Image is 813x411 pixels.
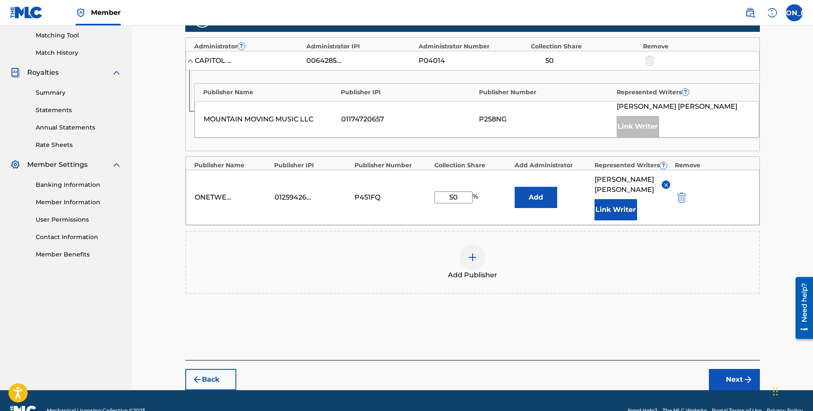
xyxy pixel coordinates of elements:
div: Administrator [194,42,302,51]
img: search [745,8,755,18]
button: Back [185,369,236,390]
a: Rate Sheets [36,141,122,149]
img: expand-cell-toggle [186,56,195,65]
div: Represented Writers [617,88,751,97]
img: 12a2ab48e56ec057fbd8.svg [677,192,686,203]
span: Add Publisher [448,270,497,280]
div: Collection Share [531,42,639,51]
div: 01174720657 [341,114,475,124]
a: Statements [36,106,122,115]
span: ? [238,43,245,50]
div: Add Administrator [515,161,591,170]
img: expand [111,68,122,78]
span: Royalties [27,68,59,78]
span: ? [682,89,689,96]
img: remove-from-list-button [663,182,669,188]
a: Match History [36,48,122,57]
a: User Permissions [36,215,122,224]
div: Administrator IPI [306,42,414,51]
div: Publisher IPI [341,88,475,97]
button: Next [709,369,760,390]
a: Matching Tool [36,31,122,40]
span: Member [91,8,121,17]
div: Publisher Number [354,161,431,170]
div: Remove [643,42,751,51]
div: Publisher Name [203,88,337,97]
a: Public Search [742,4,759,21]
a: Banking Information [36,180,122,189]
span: [PERSON_NAME] [PERSON_NAME] [617,101,737,112]
span: [PERSON_NAME] [PERSON_NAME] [595,175,655,195]
button: Link Writer [595,199,637,220]
div: Publisher Name [194,161,270,170]
a: Annual Statements [36,123,122,132]
div: User Menu [786,4,803,21]
div: Publisher IPI [274,161,350,170]
img: help [767,8,777,18]
img: 7ee5dd4eb1f8a8e3ef2f.svg [192,374,202,385]
img: f7272a7cc735f4ea7f67.svg [743,374,753,385]
a: Summary [36,88,122,97]
div: Drag [773,379,778,404]
img: expand [111,160,122,170]
span: ? [660,162,667,169]
img: Royalties [10,68,20,78]
div: Collection Share [434,161,510,170]
img: Top Rightsholder [76,8,86,18]
div: MOUNTAIN MOVING MUSIC LLC [204,114,337,124]
a: Member Benefits [36,250,122,259]
span: Member Settings [27,160,88,170]
div: Remove [675,161,751,170]
img: MLC Logo [10,6,43,19]
a: Contact Information [36,233,122,242]
div: P258NG [479,114,612,124]
div: Publisher Number [479,88,613,97]
iframe: Resource Center [789,274,813,342]
span: % [473,191,480,203]
iframe: Chat Widget [771,370,813,411]
img: Member Settings [10,160,20,170]
a: Member Information [36,198,122,207]
img: add [467,252,478,262]
div: Represented Writers [595,161,671,170]
div: Help [764,4,781,21]
button: Add [515,187,557,208]
div: Administrator Number [419,42,527,51]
